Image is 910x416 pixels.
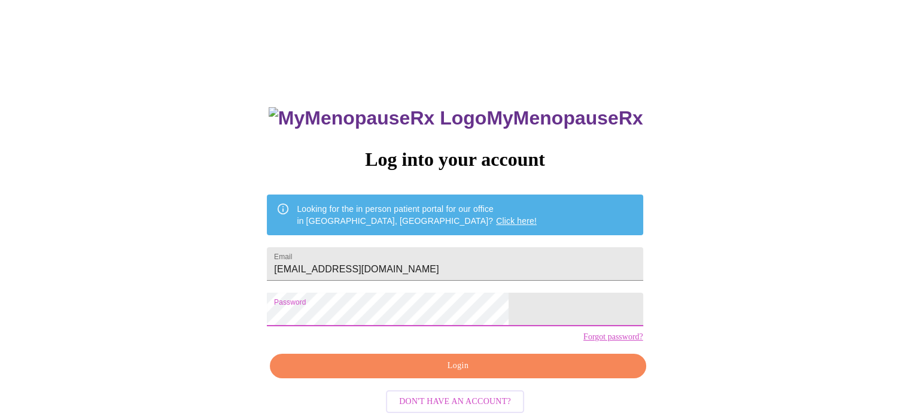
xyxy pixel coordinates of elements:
div: Looking for the in person patient portal for our office in [GEOGRAPHIC_DATA], [GEOGRAPHIC_DATA]? [297,198,537,232]
button: Login [270,354,646,378]
span: Login [284,359,632,374]
a: Forgot password? [583,332,643,342]
h3: Log into your account [267,148,643,171]
h3: MyMenopauseRx [269,107,643,129]
span: Don't have an account? [399,394,511,409]
a: Don't have an account? [383,395,527,405]
img: MyMenopauseRx Logo [269,107,486,129]
a: Click here! [496,216,537,226]
button: Don't have an account? [386,390,524,414]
